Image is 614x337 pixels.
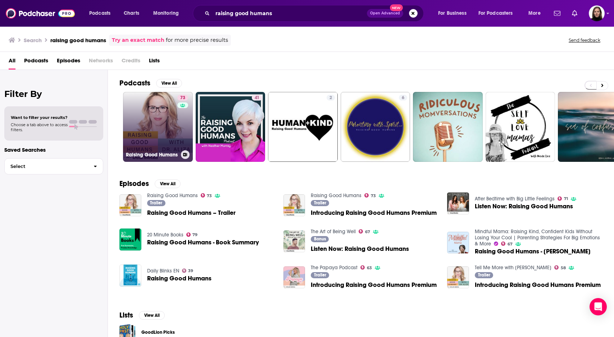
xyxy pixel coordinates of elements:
span: for more precise results [166,36,228,44]
a: 2 [327,95,335,101]
span: Logged in as BevCat3 [589,5,605,21]
a: 73 [364,193,376,198]
span: Choose a tab above to access filters. [11,122,68,132]
img: Raising Good Humans – Trailer [119,194,141,216]
img: Listen Now: Raising Good Humans [283,230,305,252]
span: 67 [508,243,513,246]
img: Raising Good Humans - Book Summary [119,229,141,250]
span: Introducing Raising Good Humans Premium [311,210,437,216]
h3: Search [24,37,42,44]
a: 6 [399,95,407,101]
span: 73 [371,194,376,198]
img: Raising Good Humans - Hunter Clarke-Fields [447,232,469,254]
input: Search podcasts, credits, & more... [213,8,367,19]
a: 58 [554,265,566,270]
span: 41 [255,94,259,102]
span: Raising Good Humans – Trailer [147,210,236,216]
span: Introducing Raising Good Humans Premium [475,282,601,288]
span: 6 [402,94,404,102]
h3: Raising Good Humans [126,152,178,158]
a: Introducing Raising Good Humans Premium [311,282,437,288]
span: Podcasts [89,8,110,18]
a: 41 [196,92,265,162]
button: open menu [148,8,188,19]
a: 73 [201,193,212,198]
span: 73 [180,94,185,102]
img: Podchaser - Follow, Share and Rate Podcasts [6,6,75,20]
a: Raising Good Humans [147,192,198,199]
span: Networks [89,55,113,70]
a: Raising Good Humans - Book Summary [147,239,259,245]
a: 2 [268,92,338,162]
a: 63 [360,265,372,270]
span: Want to filter your results? [11,115,68,120]
span: Credits [122,55,140,70]
a: Mindful Mama: Raising Kind, Confident Kids Without Losing Your Cool | Parenting Strategies For Bi... [475,229,600,247]
img: Introducing Raising Good Humans Premium [447,266,469,288]
a: 67 [501,241,513,246]
a: 67 [359,229,370,234]
span: Open Advanced [370,12,400,15]
button: View All [156,79,182,88]
a: Show notifications dropdown [551,7,563,19]
button: open menu [523,8,550,19]
a: Introducing Raising Good Humans Premium [283,194,305,216]
a: 39 [182,269,194,273]
a: PodcastsView All [119,79,182,88]
a: 73 [177,95,188,101]
span: 73 [207,194,212,198]
a: ListsView All [119,311,165,320]
a: 73Raising Good Humans [123,92,193,162]
a: All [9,55,15,70]
a: EpisodesView All [119,179,181,188]
a: Daily Blinks EN [147,268,179,274]
button: open menu [84,8,120,19]
a: 71 [558,196,568,201]
a: Episodes [57,55,80,70]
div: Search podcasts, credits, & more... [200,5,431,22]
a: GoodLion Picks [141,328,175,336]
span: Trailer [314,273,326,277]
span: 71 [564,197,568,200]
button: Show profile menu [589,5,605,21]
span: Bonus [314,237,326,241]
button: Send feedback [567,37,602,43]
h2: Filter By [4,89,103,99]
span: 67 [365,230,370,234]
a: Introducing Raising Good Humans Premium [283,266,305,288]
a: Listen Now: Raising Good Humans [475,203,573,209]
a: Raising Good Humans [311,192,361,199]
a: Podcasts [24,55,48,70]
a: Raising Good Humans [147,275,212,281]
a: The Papaya Podcast [311,265,358,271]
a: Tell Me More with Nicole Walters [475,265,551,271]
button: open menu [474,8,523,19]
a: Lists [149,55,160,70]
button: View All [139,311,165,320]
button: Select [4,158,103,174]
span: 79 [192,233,197,236]
a: Raising Good Humans - Hunter Clarke-Fields [475,248,591,254]
span: Listen Now: Raising Good Humans [311,246,409,252]
span: 39 [188,269,193,272]
span: 58 [561,266,566,270]
span: Charts [124,8,139,18]
a: 79 [186,232,198,237]
h2: Lists [119,311,133,320]
button: open menu [433,8,476,19]
span: Raising Good Humans - [PERSON_NAME] [475,248,591,254]
a: Show notifications dropdown [569,7,580,19]
a: 41 [252,95,262,101]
